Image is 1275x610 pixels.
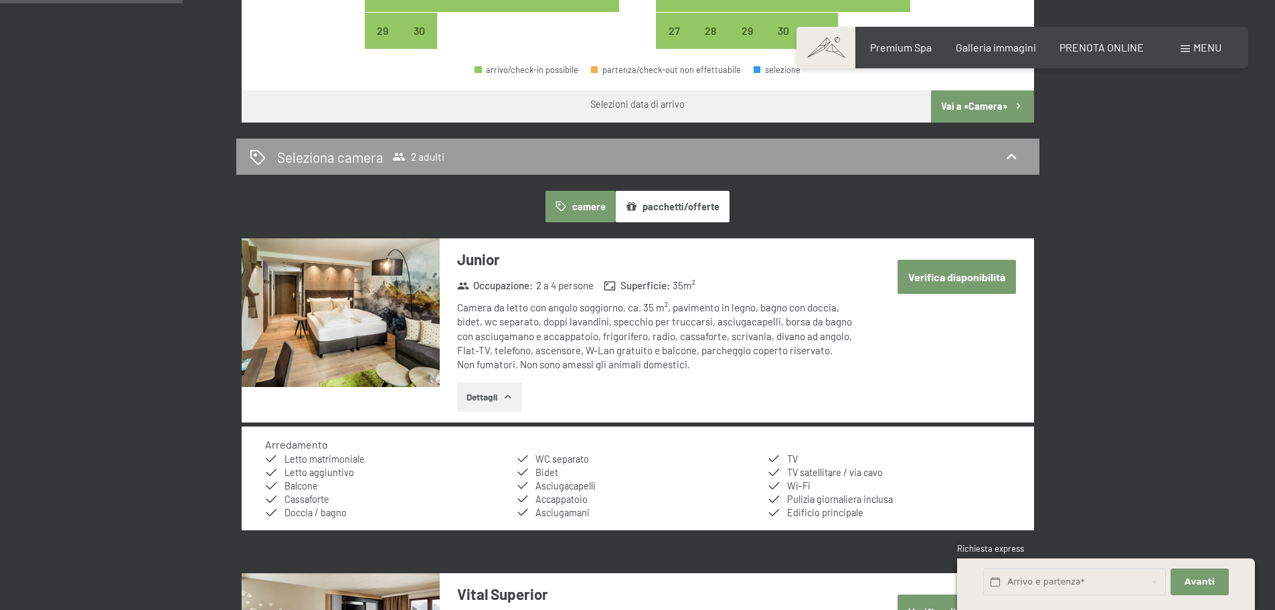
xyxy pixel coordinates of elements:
[956,41,1036,54] a: Galleria immagini
[457,301,855,372] div: Camera da letto con angolo soggiorno, ca. 35 m², pavimento in legno, bagno con doccia, bidet, wc ...
[284,453,365,465] span: Letto matrimoniale
[787,453,798,465] span: TV
[536,279,594,293] span: 2 a 4 persone
[535,480,596,491] span: Asciugacapelli
[801,13,837,49] div: arrivo/check-in possibile
[402,25,436,59] div: 30
[401,13,437,49] div: Tue Sep 30 2025
[392,150,444,163] span: 2 adulti
[284,493,329,505] span: Cassaforte
[401,13,437,49] div: arrivo/check-in possibile
[673,279,695,293] span: 35 m²
[931,90,1033,123] button: Vai a «Camera»
[457,584,855,605] h3: Vital Superior
[457,279,533,293] strong: Occupazione :
[693,13,729,49] div: arrivo/check-in possibile
[457,249,855,270] h3: Junior
[591,66,741,74] div: partenza/check-out non effettuabile
[1185,576,1215,588] span: Avanti
[766,25,800,59] div: 30
[729,13,765,49] div: Wed Oct 29 2025
[787,467,883,478] span: TV satellitare / via cavo
[457,382,522,412] button: Dettagli
[535,453,589,465] span: WC separato
[1171,568,1228,596] button: Avanti
[801,13,837,49] div: Fri Oct 31 2025
[535,493,588,505] span: Accappatoio
[1193,41,1221,54] span: Menu
[765,13,801,49] div: Thu Oct 30 2025
[590,98,685,111] div: Selezioni data di arrivo
[802,25,836,59] div: 31
[765,13,801,49] div: arrivo/check-in possibile
[729,13,765,49] div: arrivo/check-in possibile
[730,25,764,59] div: 29
[616,191,730,222] button: pacchetti/offerte
[787,493,893,505] span: Pulizia giornaliera inclusa
[475,66,578,74] div: arrivo/check-in possibile
[284,467,354,478] span: Letto aggiuntivo
[656,13,692,49] div: Mon Oct 27 2025
[694,25,728,59] div: 28
[604,279,670,293] strong: Superficie :
[535,507,590,518] span: Asciugamani
[898,260,1016,294] button: Verifica disponibilità
[284,507,347,518] span: Doccia / bagno
[870,41,932,54] a: Premium Spa
[545,191,615,222] button: camere
[754,66,800,74] div: selezione
[277,147,384,167] h2: Seleziona camera
[656,13,692,49] div: arrivo/check-in possibile
[265,438,328,451] h4: Arredamento
[957,543,1024,554] span: Richiesta express
[365,13,401,49] div: Mon Sep 29 2025
[242,238,440,387] img: mss_renderimg.php
[693,13,729,49] div: Tue Oct 28 2025
[535,467,558,478] span: Bidet
[787,507,863,518] span: Edificio principale
[657,25,691,59] div: 27
[366,25,400,59] div: 29
[284,480,318,491] span: Balcone
[365,13,401,49] div: arrivo/check-in possibile
[787,480,811,491] span: Wi-Fi
[1059,41,1144,54] a: PRENOTA ONLINE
